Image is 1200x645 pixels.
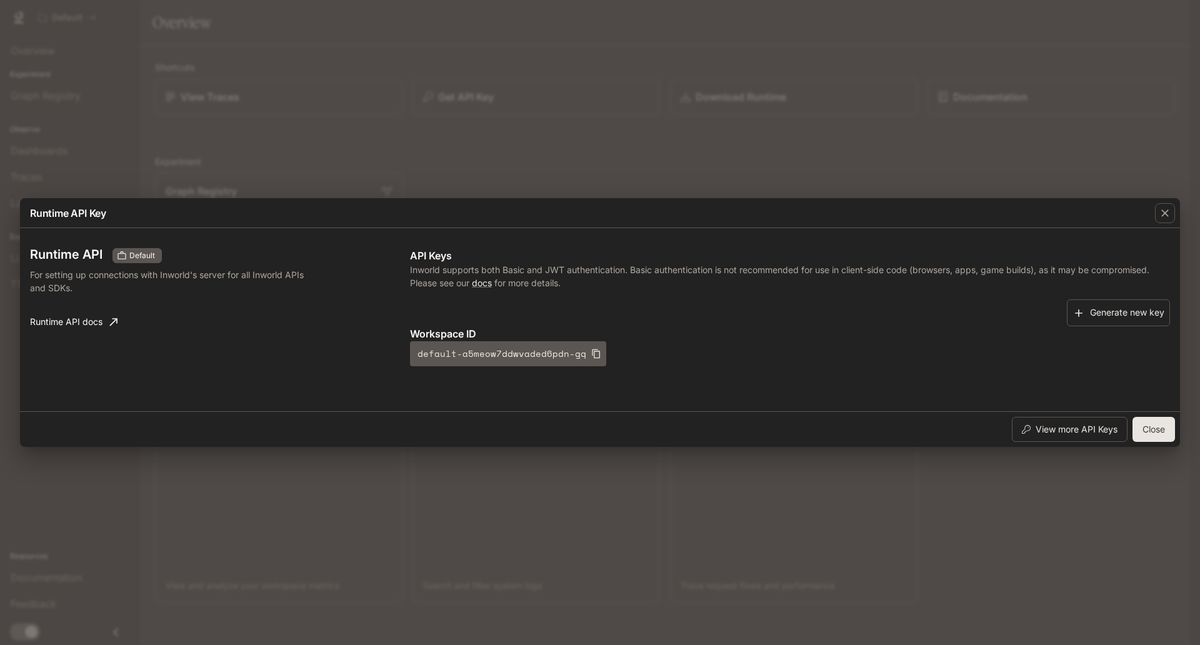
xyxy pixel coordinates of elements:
button: default-a5meow7ddwvaded6pdn-gq [410,341,606,366]
p: Runtime API Key [30,206,106,221]
a: Runtime API docs [25,309,122,334]
button: Generate new key [1067,299,1170,326]
p: For setting up connections with Inworld's server for all Inworld APIs and SDKs. [30,268,307,294]
a: docs [472,277,492,288]
button: Close [1132,417,1175,442]
p: Workspace ID [410,326,1170,341]
button: View more API Keys [1012,417,1127,442]
p: Inworld supports both Basic and JWT authentication. Basic authentication is not recommended for u... [410,263,1170,289]
div: These keys will apply to your current workspace only [112,248,162,263]
span: Default [124,250,160,261]
h3: Runtime API [30,248,102,261]
p: API Keys [410,248,1170,263]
